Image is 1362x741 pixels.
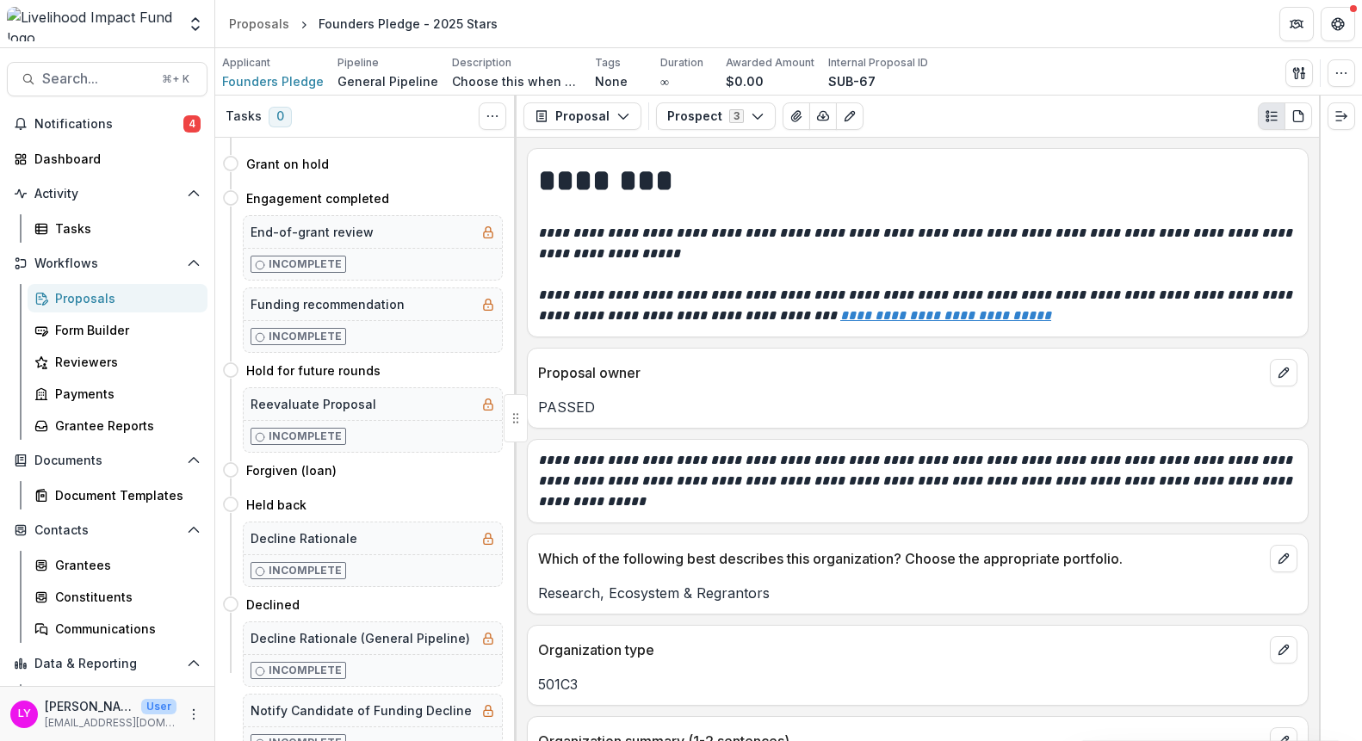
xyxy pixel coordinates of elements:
[251,295,405,313] h5: Funding recommendation
[7,516,207,544] button: Open Contacts
[246,596,300,614] h4: Declined
[7,650,207,677] button: Open Data & Reporting
[538,583,1297,603] p: Research, Ecosystem & Regrantors
[34,523,180,538] span: Contacts
[55,289,194,307] div: Proposals
[55,219,194,238] div: Tasks
[55,486,194,504] div: Document Templates
[1285,102,1312,130] button: PDF view
[34,150,194,168] div: Dashboard
[34,187,180,201] span: Activity
[28,583,207,611] a: Constituents
[7,447,207,474] button: Open Documents
[226,109,262,124] h3: Tasks
[1279,7,1314,41] button: Partners
[251,701,472,719] h5: Notify Candidate of Funding Decline
[523,102,641,130] button: Proposal
[55,353,194,371] div: Reviewers
[828,72,876,90] p: SUB-67
[55,620,194,638] div: Communications
[452,72,581,90] p: Choose this when adding a new proposal to the first stage of a pipeline.
[251,529,357,547] h5: Decline Rationale
[229,15,289,33] div: Proposals
[18,708,31,719] div: Lara Yellin
[269,663,342,678] p: Incomplete
[55,556,194,574] div: Grantees
[45,715,176,731] p: [EMAIL_ADDRESS][DOMAIN_NAME]
[595,55,621,71] p: Tags
[479,102,506,130] button: Toggle View Cancelled Tasks
[7,250,207,277] button: Open Workflows
[538,362,1263,383] p: Proposal owner
[183,115,201,133] span: 4
[1270,359,1297,386] button: edit
[595,72,628,90] p: None
[1321,7,1355,41] button: Get Help
[337,72,438,90] p: General Pipeline
[28,284,207,312] a: Proposals
[319,15,498,33] div: Founders Pledge - 2025 Stars
[269,256,342,272] p: Incomplete
[28,214,207,243] a: Tasks
[836,102,864,130] button: Edit as form
[246,189,389,207] h4: Engagement completed
[269,429,342,444] p: Incomplete
[538,397,1297,417] p: PASSED
[269,329,342,344] p: Incomplete
[726,72,764,90] p: $0.00
[251,223,374,241] h5: End-of-grant review
[538,674,1297,695] p: 501C3
[269,107,292,127] span: 0
[1328,102,1355,130] button: Expand right
[55,385,194,403] div: Payments
[660,72,669,90] p: ∞
[7,145,207,173] a: Dashboard
[34,657,180,671] span: Data & Reporting
[34,117,183,132] span: Notifications
[45,697,134,715] p: [PERSON_NAME]
[246,361,381,380] h4: Hold for future rounds
[828,55,928,71] p: Internal Proposal ID
[1270,636,1297,664] button: edit
[783,102,810,130] button: View Attached Files
[246,496,306,514] h4: Held back
[141,699,176,714] p: User
[42,71,152,87] span: Search...
[246,155,329,173] h4: Grant on hold
[183,704,204,725] button: More
[251,629,470,647] h5: Decline Rationale (General Pipeline)
[55,588,194,606] div: Constituents
[34,454,180,468] span: Documents
[222,55,270,71] p: Applicant
[158,70,193,89] div: ⌘ + K
[28,614,207,643] a: Communications
[452,55,511,71] p: Description
[28,316,207,344] a: Form Builder
[1258,102,1285,130] button: Plaintext view
[269,563,342,578] p: Incomplete
[28,684,207,713] a: Dashboard
[222,11,296,36] a: Proposals
[337,55,379,71] p: Pipeline
[7,62,207,96] button: Search...
[28,348,207,376] a: Reviewers
[7,7,176,41] img: Livelihood Impact Fund logo
[222,72,324,90] a: Founders Pledge
[55,417,194,435] div: Grantee Reports
[55,321,194,339] div: Form Builder
[660,55,703,71] p: Duration
[656,102,776,130] button: Prospect3
[1270,545,1297,572] button: edit
[251,395,376,413] h5: Reevaluate Proposal
[28,551,207,579] a: Grantees
[28,481,207,509] a: Document Templates
[34,256,180,271] span: Workflows
[726,55,814,71] p: Awarded Amount
[7,180,207,207] button: Open Activity
[28,380,207,408] a: Payments
[538,639,1263,660] p: Organization type
[7,110,207,138] button: Notifications4
[183,7,207,41] button: Open entity switcher
[222,11,505,36] nav: breadcrumb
